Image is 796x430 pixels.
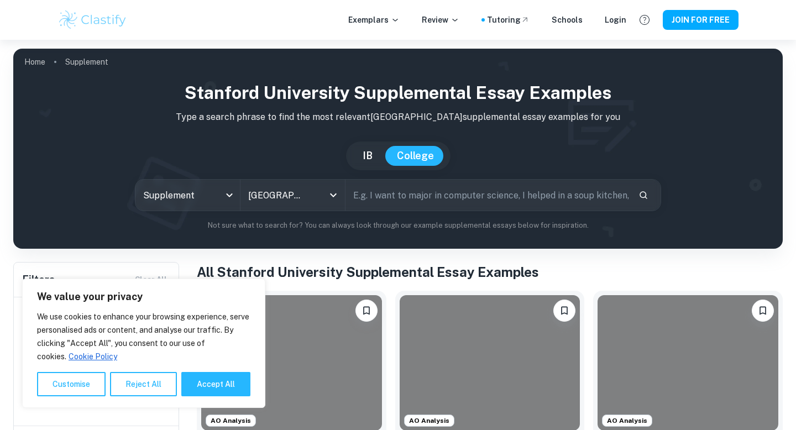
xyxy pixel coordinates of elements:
[345,180,630,211] input: E.g. I want to major in computer science, I helped in a soup kitchen, I want to join the debate t...
[23,272,55,287] h6: Filters
[65,56,108,68] p: Supplement
[22,80,774,106] h1: Stanford University Supplemental Essay Examples
[57,9,128,31] img: Clastify logo
[405,416,454,426] span: AO Analysis
[635,11,654,29] button: Help and Feedback
[605,14,626,26] a: Login
[752,300,774,322] button: Please log in to bookmark exemplars
[37,372,106,396] button: Customise
[352,146,384,166] button: IB
[348,14,400,26] p: Exemplars
[197,262,783,282] h1: All Stanford University Supplemental Essay Examples
[37,290,250,303] p: We value your privacy
[422,14,459,26] p: Review
[13,49,783,249] img: profile cover
[22,279,265,408] div: We value your privacy
[487,14,530,26] a: Tutoring
[37,310,250,363] p: We use cookies to enhance your browsing experience, serve personalised ads or content, and analys...
[181,372,250,396] button: Accept All
[22,111,774,124] p: Type a search phrase to find the most relevant [GEOGRAPHIC_DATA] supplemental essay examples for you
[634,186,653,204] button: Search
[386,146,445,166] button: College
[355,300,378,322] button: Please log in to bookmark exemplars
[326,187,341,203] button: Open
[663,10,739,30] button: JOIN FOR FREE
[552,14,583,26] a: Schools
[206,416,255,426] span: AO Analysis
[553,300,575,322] button: Please log in to bookmark exemplars
[22,220,774,231] p: Not sure what to search for? You can always look through our example supplemental essays below fo...
[24,54,45,70] a: Home
[603,416,652,426] span: AO Analysis
[110,372,177,396] button: Reject All
[135,180,240,211] div: Supplement
[68,352,118,361] a: Cookie Policy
